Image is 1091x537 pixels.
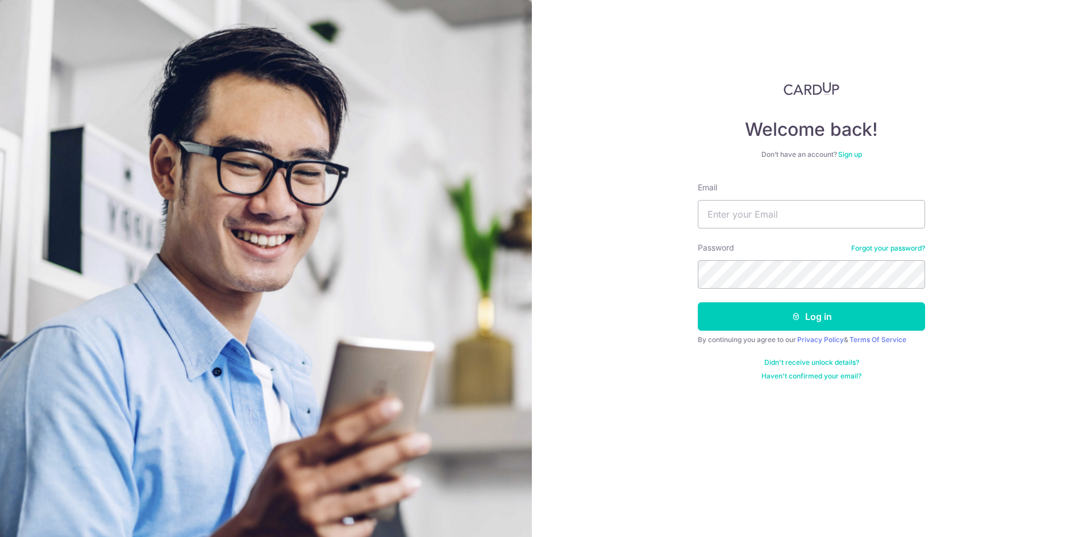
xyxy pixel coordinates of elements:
a: Didn't receive unlock details? [764,358,859,367]
a: Terms Of Service [850,335,906,344]
a: Forgot your password? [851,244,925,253]
img: CardUp Logo [784,82,839,95]
label: Email [698,182,717,193]
label: Password [698,242,734,253]
input: Enter your Email [698,200,925,228]
div: Don’t have an account? [698,150,925,159]
h4: Welcome back! [698,118,925,141]
a: Privacy Policy [797,335,844,344]
div: By continuing you agree to our & [698,335,925,344]
button: Log in [698,302,925,331]
a: Haven't confirmed your email? [761,372,861,381]
a: Sign up [838,150,862,159]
